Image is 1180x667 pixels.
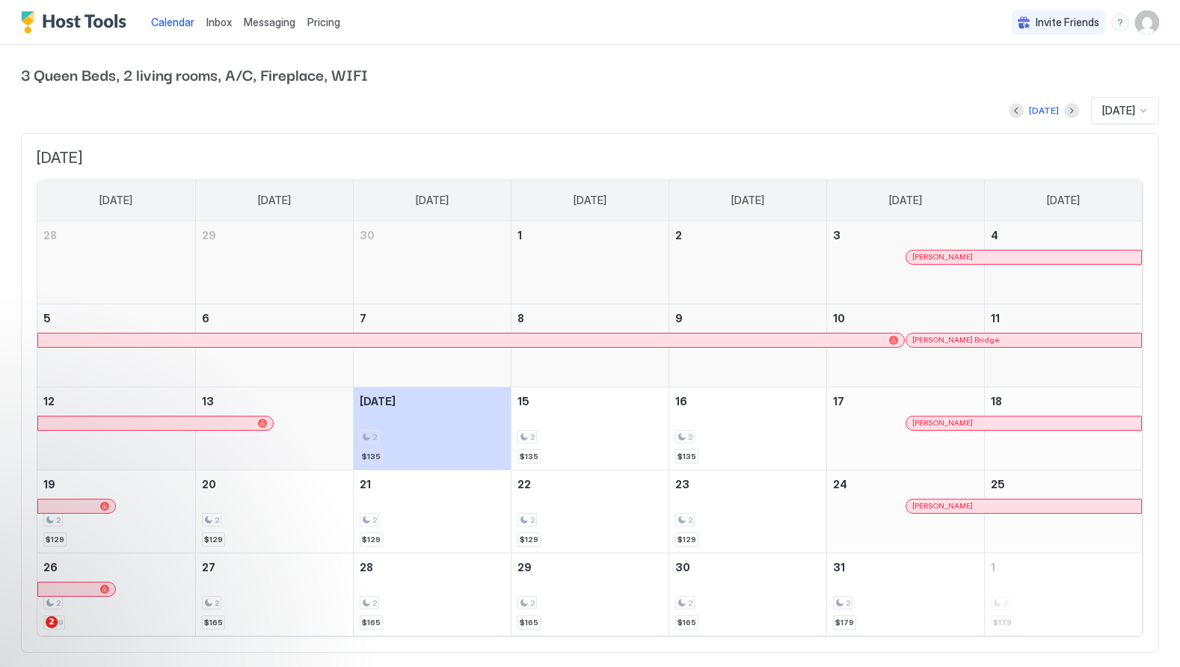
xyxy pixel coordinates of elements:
a: October 2, 2025 [669,221,826,249]
span: 2 [56,515,61,525]
span: 17 [833,395,844,408]
span: Pricing [307,16,340,29]
a: Host Tools Logo [21,11,133,34]
a: Tuesday [401,180,464,221]
span: 2 [46,616,58,628]
td: October 1, 2025 [511,221,669,304]
td: October 2, 2025 [669,221,826,304]
a: September 29, 2025 [196,221,353,249]
span: [PERSON_NAME] [912,418,973,428]
td: October 29, 2025 [511,553,669,636]
td: September 29, 2025 [195,221,353,304]
span: 19 [43,478,55,491]
span: 18 [991,395,1002,408]
a: October 23, 2025 [669,470,826,498]
span: 28 [360,561,373,574]
div: menu [1111,13,1129,31]
a: Sunday [84,180,147,221]
td: September 30, 2025 [353,221,511,304]
a: October 12, 2025 [37,387,195,415]
span: 2 [215,515,219,525]
span: 13 [202,395,214,408]
a: Thursday [716,180,779,221]
span: [DATE] [258,194,291,207]
span: Calendar [151,16,194,28]
a: October 5, 2025 [37,304,195,332]
td: October 16, 2025 [669,387,826,470]
span: $165 [362,618,381,627]
span: $129 [520,535,538,544]
td: October 19, 2025 [37,470,195,553]
td: October 20, 2025 [195,470,353,553]
div: User profile [1135,10,1159,34]
span: [DATE] [416,194,449,207]
span: 4 [991,229,998,242]
div: [PERSON_NAME] [912,501,1135,511]
span: 28 [43,229,57,242]
span: $135 [362,452,381,461]
td: October 11, 2025 [984,304,1142,387]
span: 10 [833,312,845,325]
a: October 18, 2025 [985,387,1143,415]
a: October 20, 2025 [196,470,353,498]
td: October 12, 2025 [37,387,195,470]
a: October 16, 2025 [669,387,826,415]
span: Invite Friends [1036,16,1099,29]
a: September 30, 2025 [354,221,511,249]
span: [PERSON_NAME] Bridge [912,335,999,345]
span: [PERSON_NAME] [912,501,973,511]
td: October 15, 2025 [511,387,669,470]
span: 31 [833,561,845,574]
a: Inbox [206,14,232,30]
span: 11 [991,312,1000,325]
span: 2 [846,598,850,608]
span: 2 [372,598,377,608]
a: October 1, 2025 [511,221,669,249]
span: 2 [675,229,682,242]
div: [PERSON_NAME] [912,418,1135,428]
td: October 5, 2025 [37,304,195,387]
td: October 17, 2025 [826,387,984,470]
a: October 15, 2025 [511,387,669,415]
td: October 14, 2025 [353,387,511,470]
span: 2 [688,598,692,608]
td: November 1, 2025 [984,553,1142,636]
span: 2 [530,515,535,525]
a: October 17, 2025 [827,387,984,415]
span: 2 [688,432,692,442]
a: October 10, 2025 [827,304,984,332]
a: October 28, 2025 [354,553,511,581]
span: 21 [360,478,371,491]
span: 6 [202,312,209,325]
td: October 31, 2025 [826,553,984,636]
span: $165 [520,618,538,627]
span: Messaging [244,16,295,28]
a: October 9, 2025 [669,304,826,332]
a: November 1, 2025 [985,553,1143,581]
a: Saturday [1032,180,1095,221]
span: 2 [372,515,377,525]
div: [PERSON_NAME] [912,252,1135,262]
span: 22 [517,478,531,491]
a: October 3, 2025 [827,221,984,249]
a: October 6, 2025 [196,304,353,332]
span: 3 [833,229,841,242]
span: 5 [43,312,51,325]
a: October 29, 2025 [511,553,669,581]
span: 25 [991,478,1005,491]
a: October 21, 2025 [354,470,511,498]
a: October 25, 2025 [985,470,1143,498]
span: [DATE] [731,194,764,207]
a: October 24, 2025 [827,470,984,498]
a: Calendar [151,14,194,30]
a: October 31, 2025 [827,553,984,581]
a: October 11, 2025 [985,304,1143,332]
span: $179 [835,618,854,627]
span: [DATE] [37,149,1143,167]
a: October 7, 2025 [354,304,511,332]
span: [DATE] [574,194,606,207]
td: October 22, 2025 [511,470,669,553]
span: $135 [677,452,696,461]
td: October 3, 2025 [826,221,984,304]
